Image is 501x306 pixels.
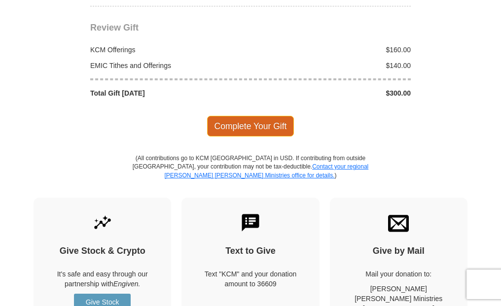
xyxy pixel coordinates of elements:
[85,88,251,98] div: Total Gift [DATE]
[250,61,416,70] div: $140.00
[347,269,450,279] p: Mail your donation to:
[90,23,139,33] span: Review Gift
[51,269,154,289] p: It's safe and easy through our partnership with
[92,212,113,233] img: give-by-stock.svg
[132,154,369,197] p: (All contributions go to KCM [GEOGRAPHIC_DATA] in USD. If contributing from outside [GEOGRAPHIC_D...
[85,61,251,70] div: EMIC Tithes and Offerings
[388,212,409,233] img: envelope.svg
[113,280,140,288] i: Engiven.
[250,45,416,55] div: $160.00
[240,212,261,233] img: text-to-give.svg
[250,88,416,98] div: $300.00
[347,246,450,257] h4: Give by Mail
[199,269,302,289] div: Text "KCM" and your donation amount to 36609
[199,246,302,257] h4: Text to Give
[85,45,251,55] div: KCM Offerings
[51,246,154,257] h4: Give Stock & Crypto
[207,116,294,136] span: Complete Your Gift
[164,163,368,178] a: Contact your regional [PERSON_NAME] [PERSON_NAME] Ministries office for details.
